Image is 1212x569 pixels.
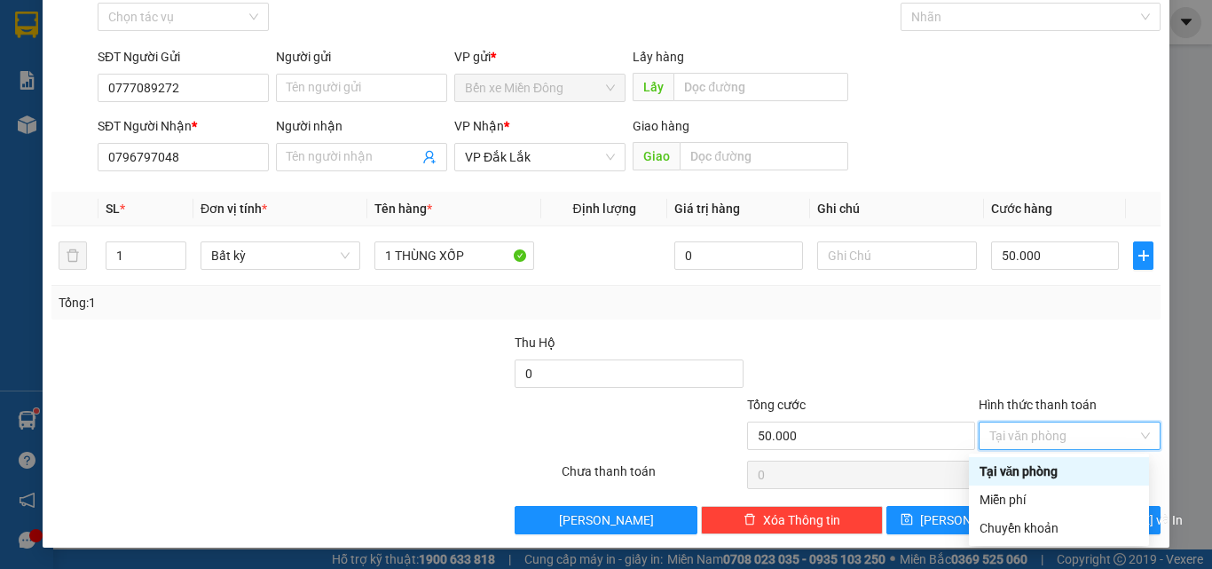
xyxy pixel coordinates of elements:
span: plus [1134,249,1153,263]
button: deleteXóa Thông tin [701,506,883,534]
button: printer[PERSON_NAME] và In [1025,506,1161,534]
span: [PERSON_NAME] [920,510,1015,530]
div: Chưa thanh toán [560,462,745,493]
span: Xóa Thông tin [763,510,840,530]
span: phone [122,130,135,143]
span: Thu Hộ [515,336,555,350]
th: Ghi chú [810,192,984,226]
span: VP Đắk Lắk [465,144,615,170]
div: Chuyển khoản [980,518,1138,538]
div: Tại văn phòng [980,462,1138,481]
div: Người nhận [276,116,447,136]
div: Miễn phí [980,490,1138,510]
span: delete [744,513,756,527]
label: Hình thức thanh toán [979,398,1097,412]
button: plus [1133,241,1153,270]
input: Dọc đường [680,142,848,170]
input: 0 [674,241,802,270]
span: phone [9,91,21,104]
span: Giao hàng [633,119,689,133]
span: Giao [633,142,680,170]
span: SL [106,202,120,216]
div: VP gửi [454,47,626,67]
span: save [901,513,913,527]
span: Đơn vị tính [201,202,267,216]
button: delete [59,241,87,270]
div: Tổng: 1 [59,293,469,312]
span: user-add [422,150,437,164]
span: environment [9,13,21,26]
input: VD: Bàn, Ghế [374,241,534,270]
button: save[PERSON_NAME] [886,506,1022,534]
div: Người gửi [276,47,447,67]
span: Định lượng [572,202,635,216]
span: Cước hàng [991,202,1052,216]
div: SĐT Người Gửi [98,47,269,67]
span: Tổng cước [747,398,806,412]
input: Dọc đường [673,73,848,101]
span: Bến xe Miền Đông [465,75,615,101]
span: Tại văn phòng [989,423,1150,449]
span: Lấy [633,73,673,101]
button: [PERSON_NAME] [515,506,697,534]
b: 0913444777, 0945615615 [9,91,98,124]
input: Ghi Chú [817,241,977,270]
span: VP Nhận [454,119,504,133]
div: SĐT Người Nhận [98,116,269,136]
span: [PERSON_NAME] [559,510,654,530]
span: Lấy hàng [633,50,684,64]
span: Giá trị hàng [674,202,740,216]
b: Quán nước dãy 8 - D07, BX Miền Đông 292 Đinh Bộ Lĩnh [9,12,119,85]
span: Tên hàng [374,202,432,216]
span: Bất kỳ [211,242,350,269]
b: 0913444777, 0911517517, 0816594594 [122,130,211,183]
